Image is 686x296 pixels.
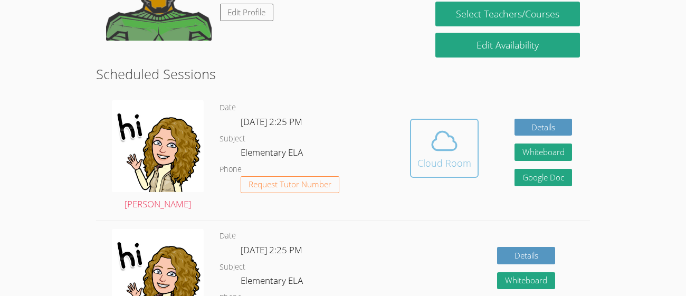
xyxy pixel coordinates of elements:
button: Whiteboard [497,272,555,290]
dt: Subject [220,132,245,146]
button: Cloud Room [410,119,479,178]
dt: Phone [220,163,242,176]
a: [PERSON_NAME] [112,100,204,212]
a: Details [514,119,573,136]
span: [DATE] 2:25 PM [241,116,302,128]
button: Request Tutor Number [241,176,339,194]
a: Google Doc [514,169,573,186]
a: Edit Profile [220,4,274,21]
a: Details [497,247,555,264]
a: Edit Availability [435,33,580,58]
button: Whiteboard [514,144,573,161]
img: e4a6bf7c944b6591f2be0db3312c297d0594d8ff037992c70c679e0557eee3e6.0.png [112,100,204,192]
div: Cloud Room [417,156,471,170]
dd: Elementary ELA [241,145,305,163]
span: Request Tutor Number [249,180,331,188]
a: Select Teachers/Courses [435,2,580,26]
span: [DATE] 2:25 PM [241,244,302,256]
dt: Date [220,101,236,114]
dt: Date [220,230,236,243]
h2: Scheduled Sessions [96,64,590,84]
dd: Elementary ELA [241,273,305,291]
dt: Subject [220,261,245,274]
